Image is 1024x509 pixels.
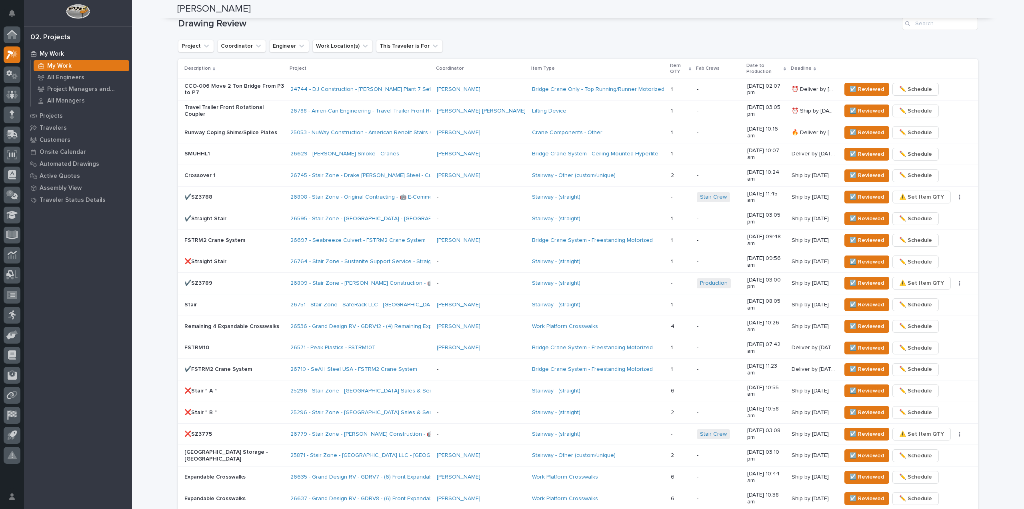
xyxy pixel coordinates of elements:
[697,495,741,502] p: -
[532,474,598,481] a: Work Platform Crosswalks
[671,235,674,244] p: 1
[290,258,449,265] a: 26764 - Stair Zone - Sustanite Support Service - Straight Stair
[892,234,939,247] button: ✏️ Schedule
[850,451,884,461] span: ☑️ Reviewed
[671,300,674,308] p: 1
[178,445,978,467] tr: [GEOGRAPHIC_DATA] Storage - [GEOGRAPHIC_DATA]25871 - Stair Zone - [GEOGRAPHIC_DATA] LLC - [GEOGRA...
[532,302,580,308] a: Stairway - (straight)
[217,40,266,52] button: Coordinator
[792,300,830,308] p: Ship by [DATE]
[899,386,932,396] span: ✏️ Schedule
[24,146,132,158] a: Onsite Calendar
[671,451,676,459] p: 2
[747,83,785,97] p: [DATE] 02:07 pm
[4,5,20,22] button: Notifications
[892,449,939,462] button: ✏️ Schedule
[178,40,214,52] button: Project
[792,408,830,416] p: Ship by [DATE]
[697,172,741,179] p: -
[290,215,497,222] a: 26595 - Stair Zone - [GEOGRAPHIC_DATA] - [GEOGRAPHIC_DATA] - Straight Stair
[66,4,90,19] img: Workspace Logo
[892,428,951,441] button: ⚠️ Set Item QTY
[697,215,741,222] p: -
[437,129,480,136] a: [PERSON_NAME]
[892,169,939,182] button: ✏️ Schedule
[892,126,939,139] button: ✏️ Schedule
[40,173,80,180] p: Active Quotes
[792,343,837,351] p: Deliver by [DATE]
[178,100,978,122] tr: Travel Trailer Front Rotational Coupler26788 - Ameri-Can Engineering - Travel Trailer Front Rotat...
[747,191,785,204] p: [DATE] 11:45 am
[40,161,99,168] p: Automated Drawings
[747,384,785,398] p: [DATE] 10:55 am
[532,258,580,265] a: Stairway - (straight)
[850,343,884,353] span: ☑️ Reviewed
[899,343,932,353] span: ✏️ Schedule
[899,235,932,245] span: ✏️ Schedule
[40,185,82,192] p: Assembly View
[892,256,939,268] button: ✏️ Schedule
[31,83,132,95] a: Project Managers and Engineers
[178,402,978,423] tr: ❌Stair " B "25296 - Stair Zone - [GEOGRAPHIC_DATA] Sales & Service - [GEOGRAPHIC_DATA] Fire Train...
[850,214,884,223] span: ☑️ Reviewed
[697,302,741,308] p: -
[844,492,889,505] button: ☑️ Reviewed
[184,474,284,481] p: Expandable Crosswalks
[850,472,884,482] span: ☑️ Reviewed
[747,126,785,139] p: [DATE] 10:16 am
[899,429,944,439] span: ⚠️ Set Item QTY
[184,280,284,287] p: ✔️SZ3789
[47,74,84,81] p: All Engineers
[532,431,580,438] a: Stairway - (straight)
[184,172,284,179] p: Crossover 1
[178,273,978,294] tr: ✔️SZ378926809 - Stair Zone - [PERSON_NAME] Construction - 🤖 E-Commerce Stair Order -Stairway - (s...
[184,495,284,502] p: Expandable Crosswalks
[178,18,899,30] h1: Drawing Review
[532,129,602,136] a: Crane Components - Other
[437,280,526,287] p: -
[892,83,939,96] button: ✏️ Schedule
[747,341,785,355] p: [DATE] 07:42 am
[437,323,480,330] a: [PERSON_NAME]
[671,84,674,93] p: 1
[792,429,830,438] p: Ship by [DATE]
[671,171,676,179] p: 2
[792,192,830,201] p: Ship by [DATE]
[850,235,884,245] span: ☑️ Reviewed
[178,143,978,165] tr: SMUHHL126629 - [PERSON_NAME] Smoke - Cranes [PERSON_NAME] Bridge Crane System - Ceiling Mounted H...
[437,344,480,351] a: [PERSON_NAME]
[671,343,674,351] p: 1
[792,128,837,136] p: 🔥 Deliver by [DATE]
[899,300,932,310] span: ✏️ Schedule
[290,452,551,459] a: 25871 - Stair Zone - [GEOGRAPHIC_DATA] LLC - [GEOGRAPHIC_DATA] Storage - [GEOGRAPHIC_DATA]
[892,277,951,290] button: ⚠️ Set Item QTY
[844,449,889,462] button: ☑️ Reviewed
[47,86,126,93] p: Project Managers and Engineers
[844,105,889,117] button: ☑️ Reviewed
[899,322,932,331] span: ✏️ Schedule
[899,84,932,94] span: ✏️ Schedule
[437,409,526,416] p: -
[24,110,132,122] a: Projects
[792,364,837,373] p: Deliver by [DATE]
[792,235,830,244] p: Ship by [DATE]
[437,194,526,201] p: -
[792,257,830,265] p: Ship by [DATE]
[290,237,426,244] a: 26697 - Seabreeze Culvert - FSTRM2 Crane System
[532,237,653,244] a: Bridge Crane System - Freestanding Motorized
[532,323,598,330] a: Work Platform Crosswalks
[24,122,132,134] a: Travelers
[700,431,727,438] a: Stair Crew
[671,386,676,394] p: 6
[178,186,978,208] tr: ✔️SZ378826808 - Stair Zone - Original Contracting - 🤖 E-Commerce Stair Order -Stairway - (straigh...
[671,494,676,502] p: 6
[290,474,468,481] a: 26635 - Grand Design RV - GDRV7 - (6) Front Expandable Crosswalks
[850,494,884,503] span: ☑️ Reviewed
[184,344,284,351] p: FSTRM10
[47,62,72,70] p: My Work
[290,129,498,136] a: 25053 - NuWay Construction - American Renolit Stairs Guardrail and Roof Ladder
[792,278,830,287] p: Ship by [DATE]
[184,194,284,201] p: ✔️SZ3788
[184,366,284,373] p: ✔️FSTRM2 Crane System
[30,33,70,42] div: 02. Projects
